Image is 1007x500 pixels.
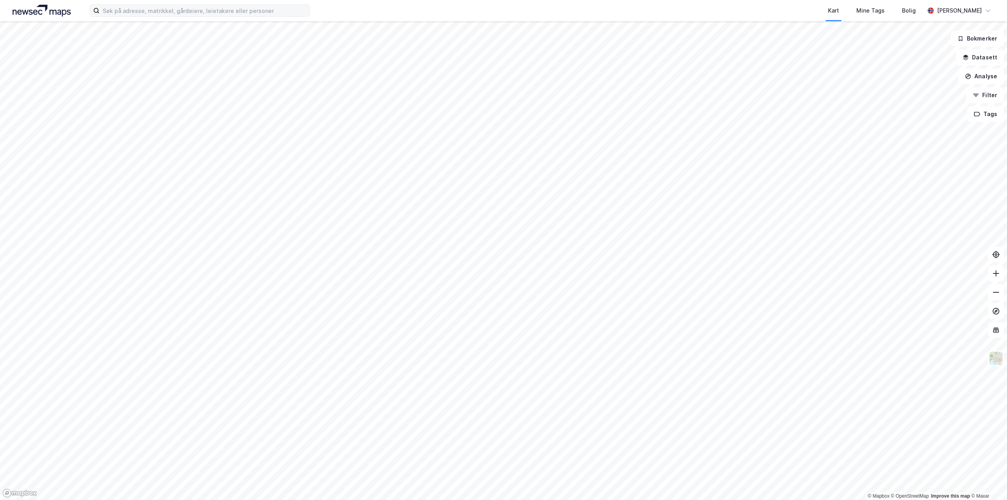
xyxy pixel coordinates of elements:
[958,68,1004,84] button: Analyse
[951,31,1004,46] button: Bokmerker
[2,489,37,498] a: Mapbox homepage
[956,50,1004,65] button: Datasett
[856,6,885,15] div: Mine Tags
[937,6,982,15] div: [PERSON_NAME]
[989,351,1003,366] img: Z
[868,493,889,499] a: Mapbox
[931,493,970,499] a: Improve this map
[100,5,310,17] input: Søk på adresse, matrikkel, gårdeiere, leietakere eller personer
[966,87,1004,103] button: Filter
[967,106,1004,122] button: Tags
[968,462,1007,500] div: Kontrollprogram for chat
[13,5,71,17] img: logo.a4113a55bc3d86da70a041830d287a7e.svg
[828,6,839,15] div: Kart
[902,6,916,15] div: Bolig
[891,493,929,499] a: OpenStreetMap
[968,462,1007,500] iframe: Chat Widget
